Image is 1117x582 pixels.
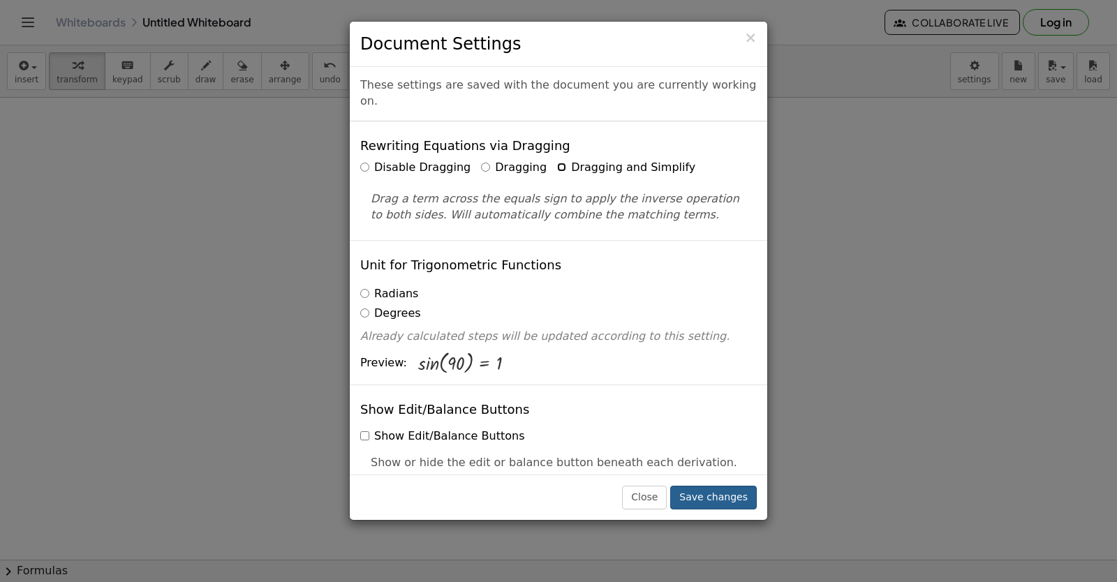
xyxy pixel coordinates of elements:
label: Degrees [360,306,421,322]
label: Dragging [481,160,547,176]
h4: Show Edit/Balance Buttons [360,403,529,417]
p: Already calculated steps will be updated according to this setting. [360,329,757,345]
button: Close [744,31,757,45]
span: × [744,29,757,46]
input: Disable Dragging [360,163,369,172]
input: Dragging [481,163,490,172]
input: Radians [360,289,369,298]
h4: Rewriting Equations via Dragging [360,139,570,153]
span: Preview: [360,355,407,371]
input: Dragging and Simplify [557,163,566,172]
p: Show or hide the edit or balance button beneath each derivation. [371,455,746,471]
label: Disable Dragging [360,160,471,176]
input: Degrees [360,308,369,318]
p: Drag a term across the equals sign to apply the inverse operation to both sides. Will automatical... [371,191,746,223]
label: Show Edit/Balance Buttons [360,428,524,445]
h4: Unit for Trigonometric Functions [360,258,561,272]
h3: Document Settings [360,32,757,56]
div: These settings are saved with the document you are currently working on. [350,67,767,121]
label: Radians [360,286,418,302]
button: Close [622,486,667,509]
input: Show Edit/Balance Buttons [360,431,369,440]
button: Save changes [670,486,757,509]
label: Dragging and Simplify [557,160,695,176]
